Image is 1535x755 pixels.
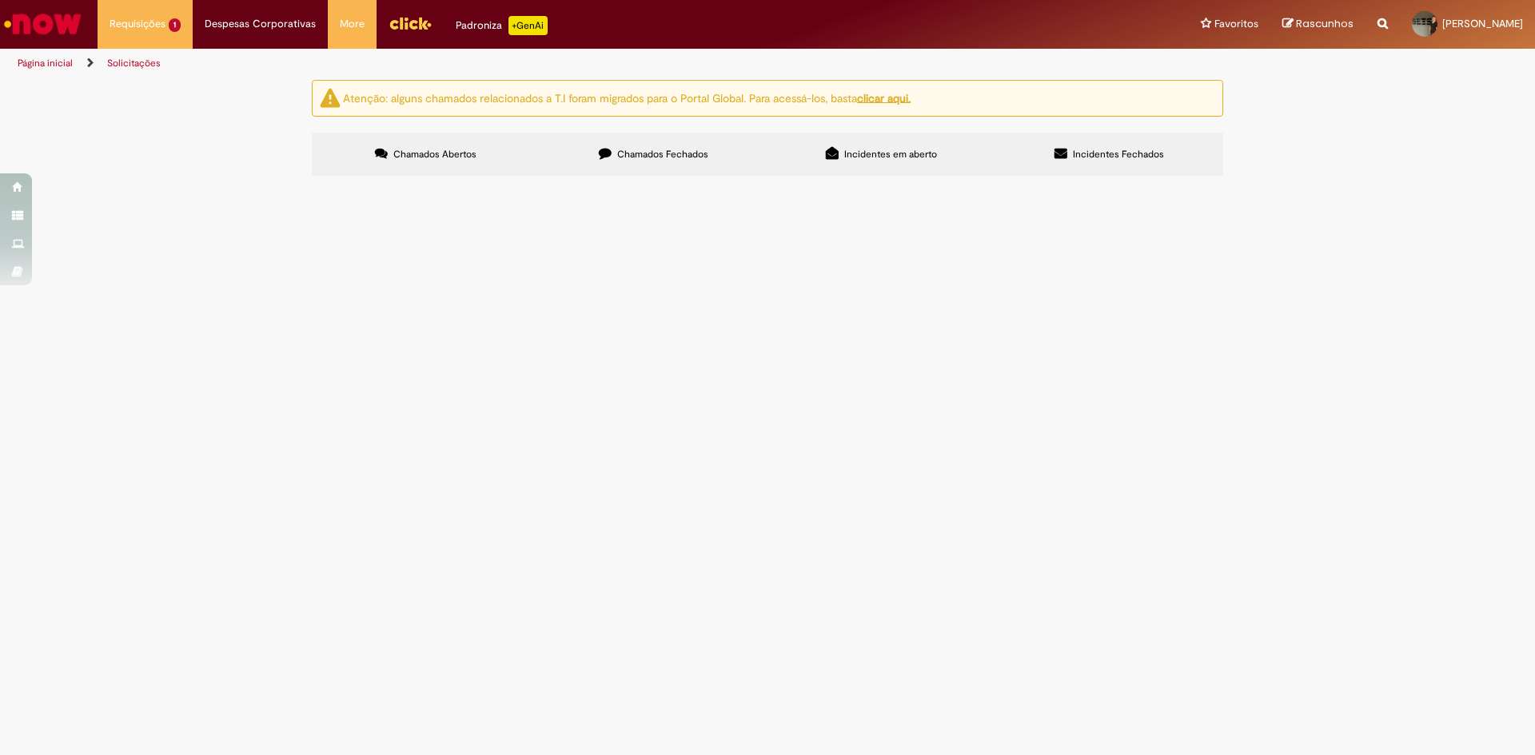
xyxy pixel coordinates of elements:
span: Incidentes Fechados [1073,148,1164,161]
img: ServiceNow [2,8,84,40]
span: [PERSON_NAME] [1442,17,1523,30]
div: Padroniza [456,16,548,35]
p: +GenAi [508,16,548,35]
span: Despesas Corporativas [205,16,316,32]
span: Rascunhos [1296,16,1354,31]
a: Rascunhos [1282,17,1354,32]
ul: Trilhas de página [12,49,1011,78]
span: Incidentes em aberto [844,148,937,161]
span: Chamados Fechados [617,148,708,161]
span: Chamados Abertos [393,148,476,161]
img: click_logo_yellow_360x200.png [389,11,432,35]
span: 1 [169,18,181,32]
ng-bind-html: Atenção: alguns chamados relacionados a T.I foram migrados para o Portal Global. Para acessá-los,... [343,90,911,105]
a: Página inicial [18,57,73,70]
a: clicar aqui. [857,90,911,105]
span: More [340,16,365,32]
a: Solicitações [107,57,161,70]
span: Favoritos [1214,16,1258,32]
span: Requisições [110,16,165,32]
